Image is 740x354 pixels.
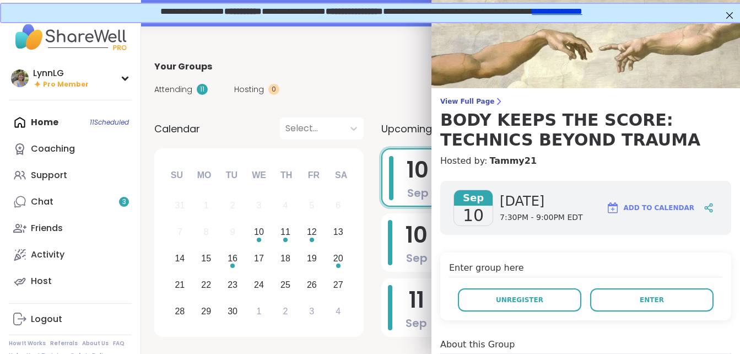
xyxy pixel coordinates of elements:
[280,277,290,292] div: 25
[458,288,581,312] button: Unregister
[154,121,200,136] span: Calendar
[228,277,237,292] div: 23
[82,340,109,347] a: About Us
[228,304,237,319] div: 30
[31,169,67,181] div: Support
[31,249,64,261] div: Activity
[274,194,298,218] div: Not available Thursday, September 4th, 2025
[336,304,341,319] div: 4
[590,288,714,312] button: Enter
[496,295,543,305] span: Unregister
[406,250,428,266] span: Sep
[9,18,132,56] img: ShareWell Nav Logo
[463,206,484,226] span: 10
[407,185,429,201] span: Sep
[195,273,218,297] div: Choose Monday, September 22nd, 2025
[640,295,664,305] span: Enter
[50,340,78,347] a: Referrals
[221,299,245,323] div: Choose Tuesday, September 30th, 2025
[175,304,185,319] div: 28
[326,247,350,271] div: Choose Saturday, September 20th, 2025
[300,299,323,323] div: Choose Friday, October 3rd, 2025
[406,219,428,250] span: 10
[336,198,341,213] div: 6
[9,215,132,242] a: Friends
[326,194,350,218] div: Not available Saturday, September 6th, 2025
[201,277,211,292] div: 22
[280,251,290,266] div: 18
[333,251,343,266] div: 20
[500,212,583,223] span: 7:30PM - 9:00PM EDT
[230,224,235,239] div: 9
[257,198,262,213] div: 3
[168,299,192,323] div: Choose Sunday, September 28th, 2025
[307,251,317,266] div: 19
[234,84,264,95] span: Hosting
[33,67,89,79] div: LynnLG
[31,222,63,234] div: Friends
[113,340,125,347] a: FAQ
[195,299,218,323] div: Choose Monday, September 29th, 2025
[489,154,537,168] a: Tammy21
[449,261,722,277] h4: Enter group here
[9,162,132,189] a: Support
[43,80,89,89] span: Pro Member
[326,221,350,244] div: Choose Saturday, September 13th, 2025
[9,306,132,332] a: Logout
[247,247,271,271] div: Choose Wednesday, September 17th, 2025
[274,221,298,244] div: Choose Thursday, September 11th, 2025
[154,84,192,95] span: Attending
[168,273,192,297] div: Choose Sunday, September 21st, 2025
[601,195,699,221] button: Add to Calendar
[9,189,132,215] a: Chat3
[301,163,326,187] div: Fr
[192,163,216,187] div: Mo
[195,247,218,271] div: Choose Monday, September 15th, 2025
[247,163,271,187] div: We
[329,163,353,187] div: Sa
[326,299,350,323] div: Choose Saturday, October 4th, 2025
[274,299,298,323] div: Choose Thursday, October 2nd, 2025
[268,84,279,95] div: 0
[11,69,29,87] img: LynnLG
[195,194,218,218] div: Not available Monday, September 1st, 2025
[228,251,237,266] div: 16
[9,136,132,162] a: Coaching
[204,198,209,213] div: 1
[31,143,75,155] div: Coaching
[177,224,182,239] div: 7
[440,97,731,106] span: View Full Page
[168,221,192,244] div: Not available Sunday, September 7th, 2025
[280,224,290,239] div: 11
[309,198,314,213] div: 5
[409,285,424,315] span: 11
[9,268,132,294] a: Host
[168,194,192,218] div: Not available Sunday, August 31st, 2025
[165,163,189,187] div: Su
[195,221,218,244] div: Not available Monday, September 8th, 2025
[247,221,271,244] div: Choose Wednesday, September 10th, 2025
[440,338,515,351] h4: About this Group
[254,277,264,292] div: 24
[440,154,731,168] h4: Hosted by:
[31,313,62,325] div: Logout
[326,273,350,297] div: Choose Saturday, September 27th, 2025
[300,194,323,218] div: Not available Friday, September 5th, 2025
[381,121,432,136] span: Upcoming
[154,60,212,73] span: Your Groups
[440,110,731,150] h3: BODY KEEPS THE SCORE: TECHNICS BEYOND TRAUMA
[454,190,493,206] span: Sep
[283,304,288,319] div: 2
[500,192,583,210] span: [DATE]
[274,163,299,187] div: Th
[219,163,244,187] div: Tu
[309,304,314,319] div: 3
[175,277,185,292] div: 21
[254,224,264,239] div: 10
[31,196,53,208] div: Chat
[257,304,262,319] div: 1
[201,304,211,319] div: 29
[31,275,52,287] div: Host
[624,203,694,213] span: Add to Calendar
[247,299,271,323] div: Choose Wednesday, October 1st, 2025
